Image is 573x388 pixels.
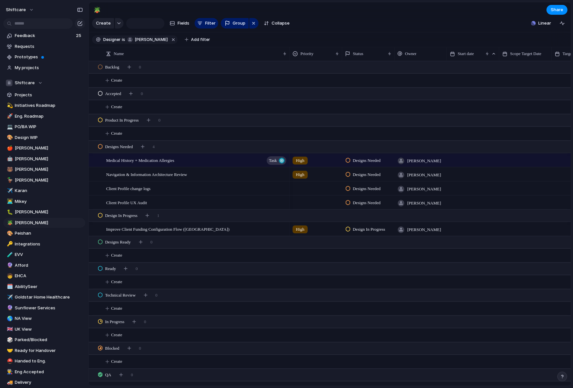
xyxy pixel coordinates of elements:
span: Task [269,156,277,165]
div: 💻PO/BA WIP [3,122,85,132]
span: Designs Needed [353,185,381,192]
span: Create [111,305,122,312]
span: Navigation & Information Architecture Review [106,170,187,178]
button: 🍎 [6,145,12,151]
span: Peishan [15,230,83,237]
span: Improve Client Funding Configuration Flow ([GEOGRAPHIC_DATA]) [106,225,229,233]
a: 🎨Peishan [3,228,85,238]
span: Design In Progress [353,226,385,233]
button: 🌎 [6,315,12,322]
button: 🤖 [6,156,12,162]
span: [PERSON_NAME] [135,37,168,43]
span: Add filter [191,37,210,43]
span: [PERSON_NAME] [15,166,83,173]
span: Integrations [15,241,83,247]
div: 🗓️ [7,283,11,290]
button: 🤝 [6,347,12,354]
span: Accepted [105,90,121,97]
span: Backlog [105,64,119,70]
span: Client Profile UX Audit [106,199,147,206]
span: EVV [15,251,83,258]
a: Feedback25 [3,31,85,41]
span: High [296,171,304,178]
span: [PERSON_NAME] [15,156,83,162]
span: shiftcare [6,7,26,13]
button: 💫 [6,102,12,109]
span: EHCA [15,273,83,279]
button: Filter [195,18,218,29]
a: 🗓️AbilitySeer [3,282,85,292]
span: Start date [458,50,474,57]
span: Name [114,50,124,57]
button: 🎲 [6,337,12,343]
a: 🔮Sunflower Services [3,303,85,313]
span: QA [105,372,111,378]
a: 👨‍🏭Eng Accepted [3,367,85,377]
span: Create [111,279,122,285]
div: 🐻[PERSON_NAME] [3,165,85,174]
button: 🗓️ [6,283,12,290]
button: Collapse [261,18,292,29]
div: 🧪 [7,251,11,259]
button: Create [92,18,114,29]
span: 4 [153,144,155,150]
span: Designs Needed [353,200,381,206]
div: 🪴 [93,5,101,14]
span: NA View [15,315,83,322]
div: 💫 [7,102,11,109]
span: My projects [15,65,83,71]
a: 🎨Design WIP [3,133,85,143]
span: Ready [105,265,116,272]
div: 🚚 [7,379,11,386]
span: Priority [300,50,314,57]
span: In Progress [105,319,124,325]
span: Parked/Blocked [15,337,83,343]
span: Collapse [272,20,290,27]
button: [PERSON_NAME] [126,36,169,43]
a: 👨‍💻Mikey [3,197,85,206]
span: Blocked [105,345,119,352]
div: 👨‍🏭 [7,368,11,376]
span: Prototypes [15,54,83,60]
div: 🔑 [7,240,11,248]
span: Client Profile change logs [106,184,150,192]
button: shiftcare [3,5,37,15]
div: 🌎 [7,315,11,322]
a: 🍎[PERSON_NAME] [3,143,85,153]
button: Linear [528,18,554,28]
div: 🔮 [7,304,11,312]
button: Task [267,156,286,165]
div: 🦆 [7,176,11,184]
span: 25 [76,32,83,39]
span: Filter [205,20,216,27]
span: 0 [150,239,153,245]
div: 🪴 [7,219,11,226]
span: Initiatives Roadmap [15,102,83,109]
a: ✈️Karan [3,186,85,196]
span: Ready for Handover [15,347,83,354]
a: 🔑Integrations [3,239,85,249]
span: [PERSON_NAME] [15,145,83,151]
a: 🌎NA View [3,314,85,323]
a: Prototypes [3,52,85,62]
a: 🧪EVV [3,250,85,260]
div: 🇬🇧UK View [3,324,85,334]
a: 🤖[PERSON_NAME] [3,154,85,164]
span: High [296,157,304,164]
div: 🐻 [7,166,11,173]
span: Projects [15,92,83,98]
button: 🧪 [6,251,12,258]
a: 🚀Eng. Roadmap [3,111,85,121]
a: 🤝Ready for Handover [3,346,85,356]
button: 🎨 [6,134,12,141]
span: [PERSON_NAME] [407,200,441,206]
div: 🎨 [7,230,11,237]
span: Create [111,252,122,259]
span: Delivery [15,379,83,386]
span: Fields [178,20,189,27]
span: Designer [103,37,121,43]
